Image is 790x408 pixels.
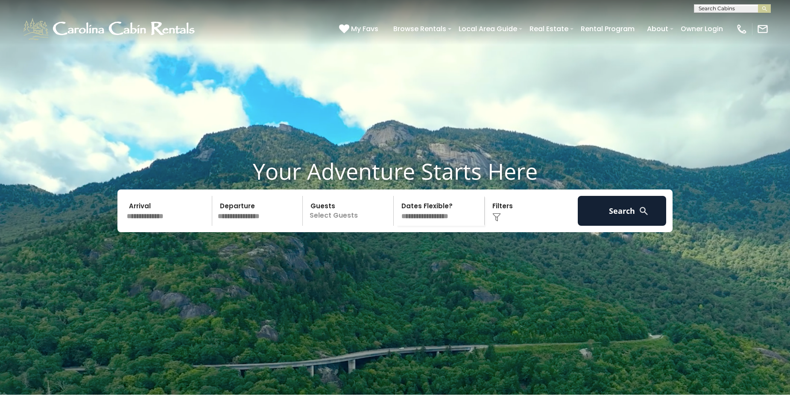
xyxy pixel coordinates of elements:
[638,206,649,216] img: search-regular-white.png
[351,23,378,34] span: My Favs
[389,21,451,36] a: Browse Rentals
[6,158,784,184] h1: Your Adventure Starts Here
[492,213,501,221] img: filter--v1.png
[339,23,380,35] a: My Favs
[676,21,727,36] a: Owner Login
[525,21,573,36] a: Real Estate
[454,21,521,36] a: Local Area Guide
[643,21,673,36] a: About
[576,21,639,36] a: Rental Program
[305,196,393,226] p: Select Guests
[736,23,748,35] img: phone-regular-white.png
[578,196,666,226] button: Search
[21,16,199,42] img: White-1-1-2.png
[757,23,769,35] img: mail-regular-white.png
